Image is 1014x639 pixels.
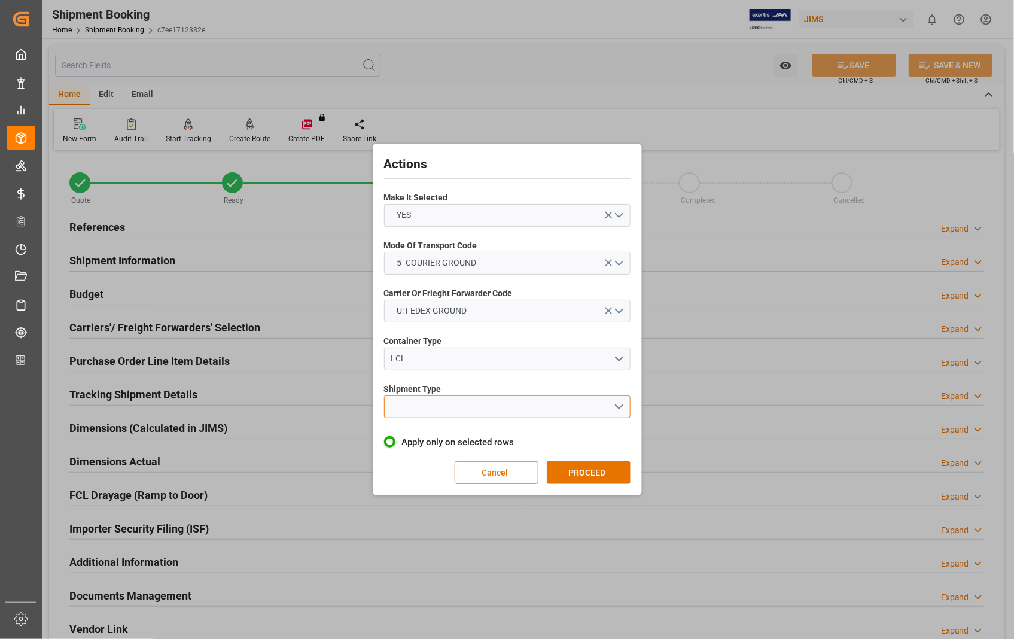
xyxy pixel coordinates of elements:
button: Cancel [455,461,538,484]
h2: Actions [384,155,631,174]
span: Container Type [384,335,442,348]
button: PROCEED [547,461,631,484]
div: LCL [391,352,613,365]
label: Apply only on selected rows [384,435,631,449]
span: 5- COURIER GROUND [391,257,482,269]
span: Shipment Type [384,383,441,395]
button: open menu [384,204,631,227]
span: Make It Selected [384,191,448,204]
span: U: FEDEX GROUND [391,305,473,317]
span: Mode Of Transport Code [384,239,477,252]
button: open menu [384,300,631,322]
span: Carrier Or Frieght Forwarder Code [384,287,513,300]
button: open menu [384,252,631,275]
span: YES [391,209,417,221]
button: open menu [384,395,631,418]
button: open menu [384,348,631,370]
